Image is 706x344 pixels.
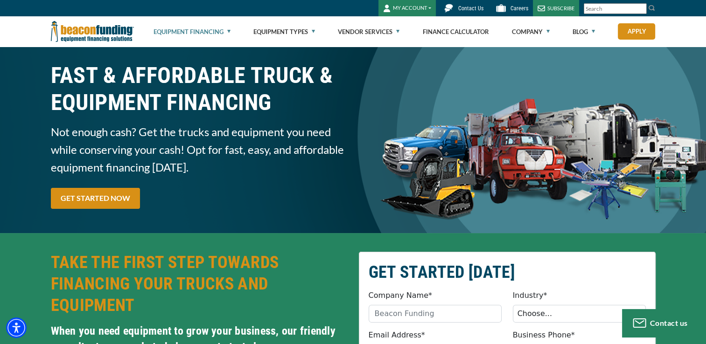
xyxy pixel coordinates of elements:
[51,252,348,316] h2: TAKE THE FIRST STEP TOWARDS FINANCING YOUR TRUCKS AND EQUIPMENT
[369,261,646,283] h2: GET STARTED [DATE]
[51,62,348,116] h1: FAST & AFFORDABLE TRUCK &
[154,17,231,47] a: Equipment Financing
[512,17,550,47] a: Company
[513,290,547,301] label: Industry*
[650,318,688,327] span: Contact us
[637,5,644,13] a: Clear search text
[422,17,489,47] a: Finance Calculator
[338,17,399,47] a: Vendor Services
[622,309,697,337] button: Contact us
[510,5,528,12] span: Careers
[369,305,502,323] input: Beacon Funding
[584,3,647,14] input: Search
[51,16,134,47] img: Beacon Funding Corporation logo
[513,330,575,341] label: Business Phone*
[458,5,483,12] span: Contact Us
[648,4,656,12] img: Search
[51,123,348,176] span: Not enough cash? Get the trucks and equipment you need while conserving your cash! Opt for fast, ...
[573,17,595,47] a: Blog
[51,188,140,209] a: GET STARTED NOW
[51,89,348,116] span: EQUIPMENT FINANCING
[253,17,315,47] a: Equipment Types
[369,290,432,301] label: Company Name*
[6,317,27,338] div: Accessibility Menu
[618,23,655,40] a: Apply
[369,330,425,341] label: Email Address*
